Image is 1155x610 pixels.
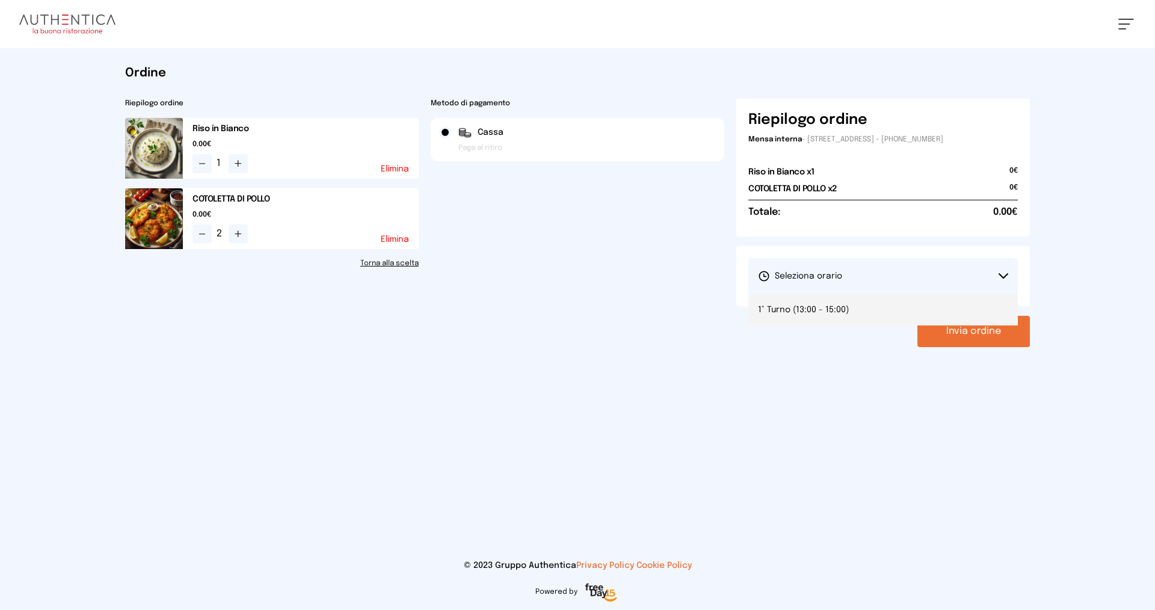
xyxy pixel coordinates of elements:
a: Cookie Policy [636,561,692,570]
span: 1° Turno (13:00 - 15:00) [758,304,849,316]
a: Privacy Policy [576,561,634,570]
button: Invia ordine [917,316,1030,347]
span: Powered by [535,587,577,597]
img: logo-freeday.3e08031.png [582,581,620,605]
button: Seleziona orario [748,258,1018,294]
span: Seleziona orario [758,270,842,282]
p: © 2023 Gruppo Authentica [19,559,1136,571]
